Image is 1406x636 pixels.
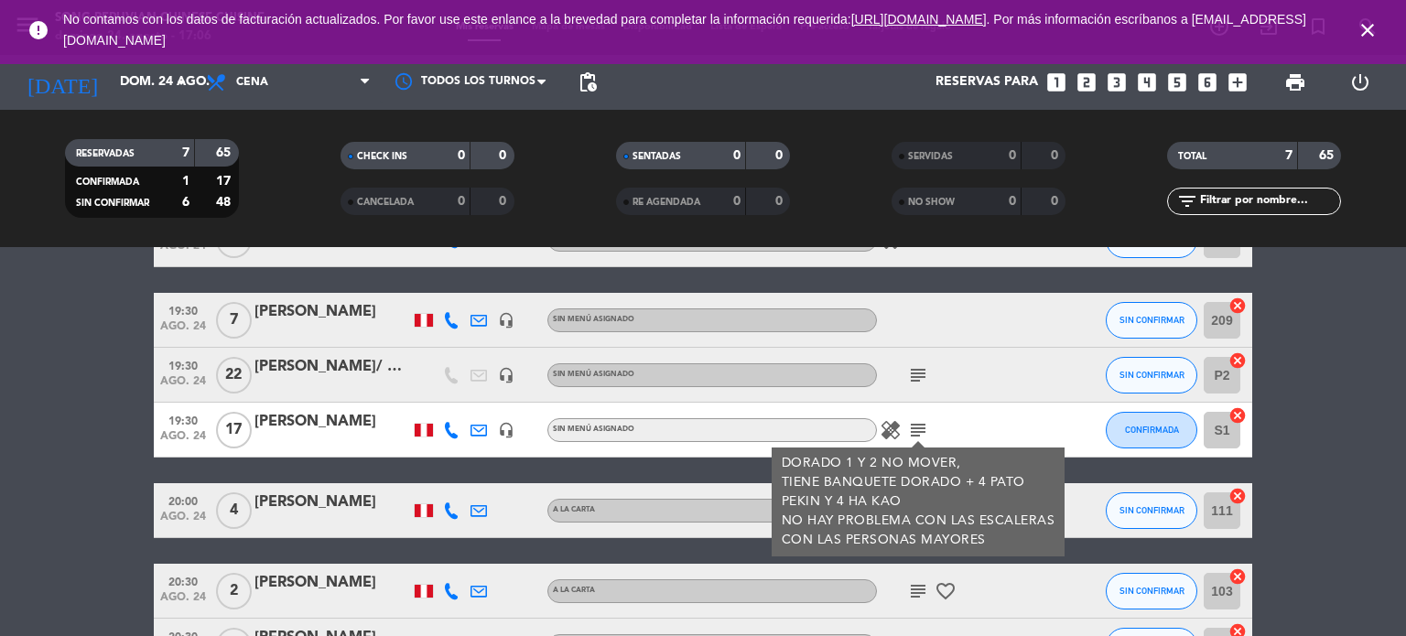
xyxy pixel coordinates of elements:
[1284,71,1306,93] span: print
[1228,487,1247,505] i: cancel
[907,580,929,602] i: subject
[1009,149,1016,162] strong: 0
[782,454,1055,550] div: DORADO 1 Y 2 NO MOVER, TIENE BANQUETE DORADO + 4 PATO PEKIN Y 4 HA KAO NO HAY PROBLEMA CON LAS ES...
[1228,406,1247,425] i: cancel
[1009,195,1016,208] strong: 0
[160,375,206,396] span: ago. 24
[1327,55,1392,110] div: LOG OUT
[733,149,741,162] strong: 0
[458,149,465,162] strong: 0
[775,195,786,208] strong: 0
[498,312,514,329] i: headset_mic
[216,146,234,159] strong: 65
[76,149,135,158] span: RESERVADAS
[254,300,410,324] div: [PERSON_NAME]
[1044,70,1068,94] i: looks_one
[160,430,206,451] span: ago. 24
[1198,191,1340,211] input: Filtrar por nombre...
[633,152,681,161] span: SENTADAS
[236,76,268,89] span: Cena
[498,367,514,383] i: headset_mic
[553,426,634,433] span: Sin menú asignado
[936,75,1038,90] span: Reservas para
[1106,357,1197,393] button: SIN CONFIRMAR
[160,240,206,261] span: ago. 24
[458,195,465,208] strong: 0
[1165,70,1189,94] i: looks_5
[1051,149,1062,162] strong: 0
[216,196,234,209] strong: 48
[27,19,49,41] i: error
[1075,70,1098,94] i: looks_two
[553,587,595,594] span: A la carta
[254,410,410,434] div: [PERSON_NAME]
[63,12,1306,48] a: . Por más información escríbanos a [EMAIL_ADDRESS][DOMAIN_NAME]
[1119,586,1184,596] span: SIN CONFIRMAR
[160,354,206,375] span: 19:30
[1119,505,1184,515] span: SIN CONFIRMAR
[160,511,206,532] span: ago. 24
[1357,19,1379,41] i: close
[182,175,189,188] strong: 1
[216,573,252,609] span: 2
[1195,70,1219,94] i: looks_6
[880,419,902,441] i: healing
[1228,351,1247,370] i: cancel
[908,198,955,207] span: NO SHOW
[1349,71,1371,93] i: power_settings_new
[1119,370,1184,380] span: SIN CONFIRMAR
[216,302,252,339] span: 7
[1228,296,1247,315] i: cancel
[1106,302,1197,339] button: SIN CONFIRMAR
[357,152,407,161] span: CHECK INS
[216,492,252,529] span: 4
[553,316,634,323] span: Sin menú asignado
[76,178,139,187] span: CONFIRMADA
[907,364,929,386] i: subject
[733,195,741,208] strong: 0
[1135,70,1159,94] i: looks_4
[1119,315,1184,325] span: SIN CONFIRMAR
[14,62,111,102] i: [DATE]
[499,149,510,162] strong: 0
[1051,195,1062,208] strong: 0
[1319,149,1337,162] strong: 65
[1178,152,1206,161] span: TOTAL
[160,299,206,320] span: 19:30
[1176,190,1198,212] i: filter_list
[160,570,206,591] span: 20:30
[553,506,595,513] span: A la carta
[577,71,599,93] span: pending_actions
[1285,149,1292,162] strong: 7
[216,412,252,448] span: 17
[254,490,410,514] div: [PERSON_NAME]
[254,571,410,595] div: [PERSON_NAME]
[160,320,206,341] span: ago. 24
[553,371,634,378] span: Sin menú asignado
[357,198,414,207] span: CANCELADA
[908,152,953,161] span: SERVIDAS
[633,198,700,207] span: RE AGENDADA
[1105,70,1129,94] i: looks_3
[498,422,514,438] i: headset_mic
[499,195,510,208] strong: 0
[1228,567,1247,586] i: cancel
[63,12,1306,48] span: No contamos con los datos de facturación actualizados. Por favor use este enlance a la brevedad p...
[1125,425,1179,435] span: CONFIRMADA
[170,71,192,93] i: arrow_drop_down
[935,580,957,602] i: favorite_border
[851,12,987,27] a: [URL][DOMAIN_NAME]
[216,357,252,393] span: 22
[182,196,189,209] strong: 6
[76,199,149,208] span: SIN CONFIRMAR
[216,175,234,188] strong: 17
[1226,70,1249,94] i: add_box
[160,591,206,612] span: ago. 24
[182,146,189,159] strong: 7
[1106,492,1197,529] button: SIN CONFIRMAR
[1106,412,1197,448] button: CONFIRMADA
[160,409,206,430] span: 19:30
[775,149,786,162] strong: 0
[160,490,206,511] span: 20:00
[254,355,410,379] div: [PERSON_NAME]/ AGENCIA TURISTICA [PERSON_NAME]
